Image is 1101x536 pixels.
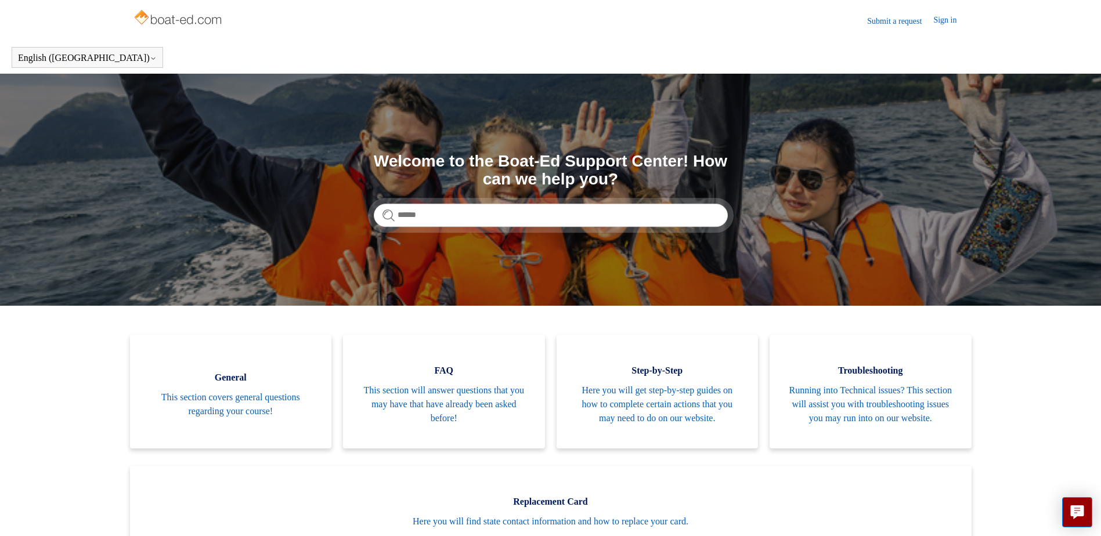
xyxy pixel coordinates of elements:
button: Live chat [1062,497,1092,527]
span: Here you will find state contact information and how to replace your card. [147,515,954,528]
span: Step-by-Step [574,364,741,378]
a: FAQ This section will answer questions that you may have that have already been asked before! [343,335,545,448]
button: English ([GEOGRAPHIC_DATA]) [18,53,157,63]
span: This section covers general questions regarding your course! [147,390,315,418]
a: General This section covers general questions regarding your course! [130,335,332,448]
a: Submit a request [867,15,933,27]
a: Sign in [933,14,968,28]
span: Here you will get step-by-step guides on how to complete certain actions that you may need to do ... [574,383,741,425]
img: Boat-Ed Help Center home page [133,7,225,30]
span: General [147,371,315,385]
span: This section will answer questions that you may have that have already been asked before! [360,383,528,425]
h1: Welcome to the Boat-Ed Support Center! How can we help you? [374,153,728,189]
span: Replacement Card [147,495,954,509]
a: Step-by-Step Here you will get step-by-step guides on how to complete certain actions that you ma... [557,335,759,448]
span: Troubleshooting [787,364,954,378]
span: Running into Technical issues? This section will assist you with troubleshooting issues you may r... [787,383,954,425]
a: Troubleshooting Running into Technical issues? This section will assist you with troubleshooting ... [770,335,972,448]
span: FAQ [360,364,528,378]
input: Search [374,204,728,227]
